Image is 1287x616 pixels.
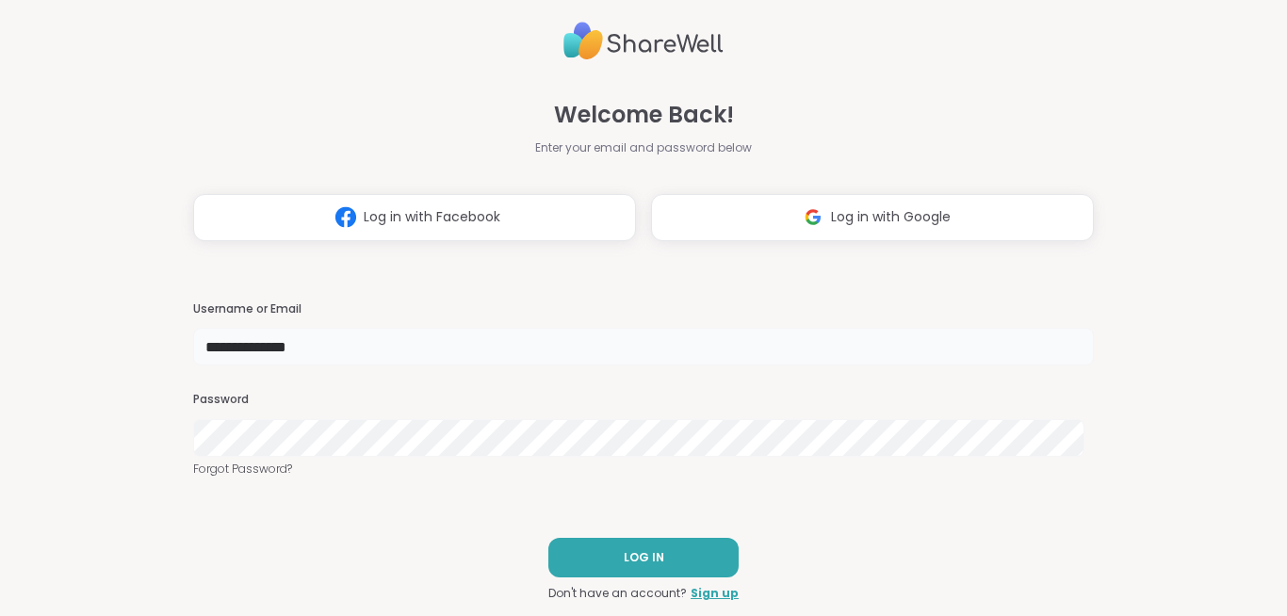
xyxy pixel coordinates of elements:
h3: Username or Email [193,301,1094,317]
h3: Password [193,392,1094,408]
span: Don't have an account? [548,585,687,602]
span: Log in with Facebook [364,207,500,227]
button: Log in with Facebook [193,194,636,241]
button: LOG IN [548,538,739,577]
span: Log in with Google [831,207,951,227]
a: Forgot Password? [193,461,1094,478]
a: Sign up [691,585,739,602]
img: ShareWell Logomark [795,200,831,235]
button: Log in with Google [651,194,1094,241]
span: LOG IN [624,549,664,566]
img: ShareWell Logomark [328,200,364,235]
img: ShareWell Logo [563,14,724,68]
span: Enter your email and password below [535,139,752,156]
span: Welcome Back! [554,98,734,132]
